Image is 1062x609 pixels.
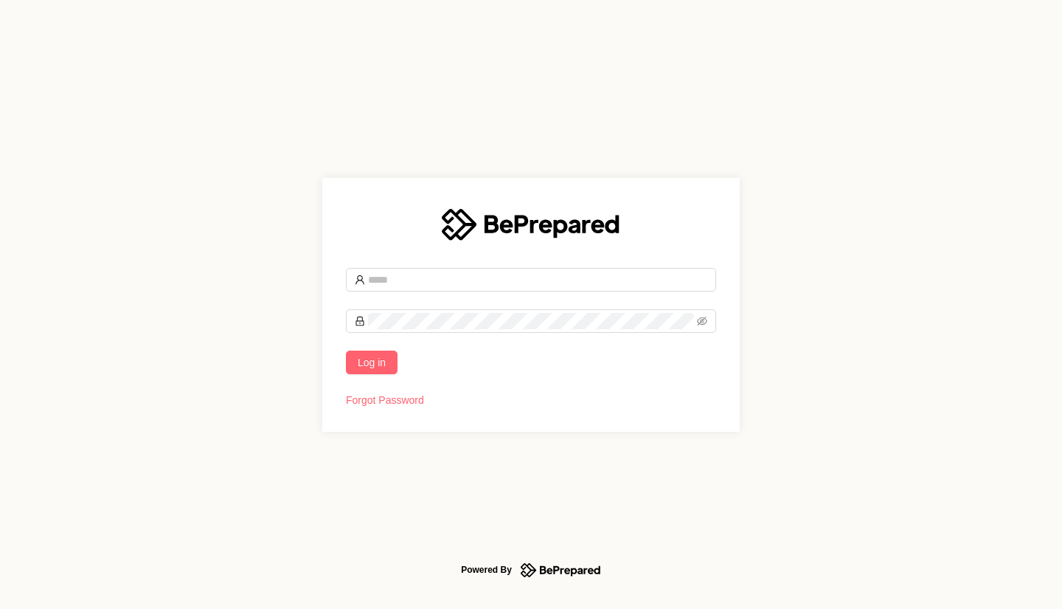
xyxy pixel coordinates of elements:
span: eye-invisible [697,316,707,326]
a: Forgot Password [346,394,424,406]
span: Log in [358,354,386,371]
span: lock [355,316,365,326]
button: Log in [346,351,398,374]
div: Powered By [461,561,512,579]
span: user [355,275,365,285]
